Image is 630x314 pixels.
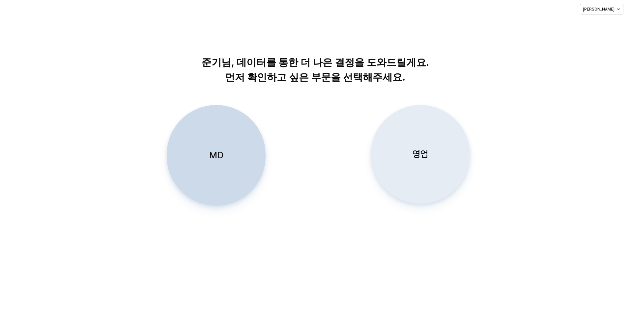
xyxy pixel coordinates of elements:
[413,148,428,160] p: 영업
[371,105,470,204] button: 영업
[209,149,223,161] p: MD
[167,105,266,206] button: MD
[580,4,623,14] button: [PERSON_NAME]
[583,7,615,12] p: [PERSON_NAME]
[147,55,483,85] p: 준기님, 데이터를 통한 더 나은 결정을 도와드릴게요. 먼저 확인하고 싶은 부문을 선택해주세요.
